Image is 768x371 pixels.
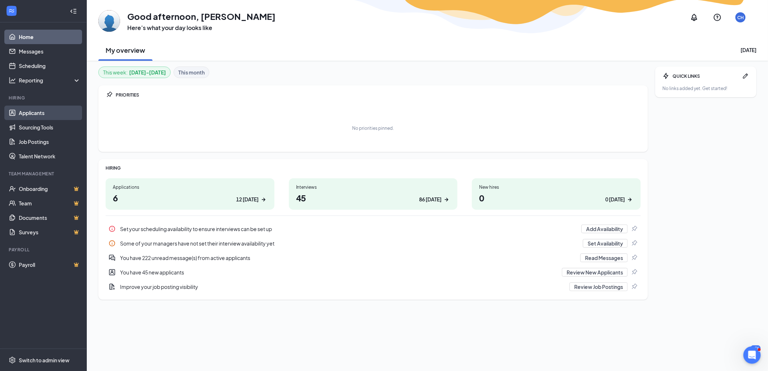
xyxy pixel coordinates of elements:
[742,72,749,80] svg: Pen
[70,8,77,15] svg: Collapse
[106,280,641,294] div: Improve your job posting visibility
[713,13,722,22] svg: QuestionInfo
[19,77,81,84] div: Reporting
[9,357,16,364] svg: Settings
[120,269,558,276] div: You have 45 new applicants
[662,85,749,91] div: No links added yet. Get started!
[19,357,69,364] div: Switch to admin view
[106,222,641,236] div: Set your scheduling availability to ensure interviews can be set up
[631,240,638,247] svg: Pin
[113,192,267,204] h1: 6
[103,68,166,76] div: This week :
[106,280,641,294] a: DocumentAddImprove your job posting visibilityReview Job PostingsPin
[19,120,81,135] a: Sourcing Tools
[8,7,15,14] svg: WorkstreamLogo
[583,239,628,248] button: Set Availability
[113,184,267,190] div: Applications
[106,165,641,171] div: HIRING
[9,247,79,253] div: Payroll
[737,14,744,21] div: CH
[631,283,638,290] svg: Pin
[106,265,641,280] a: UserEntityYou have 45 new applicantsReview New ApplicantsPin
[19,106,81,120] a: Applicants
[581,225,628,233] button: Add Availability
[178,68,205,76] b: This month
[472,178,641,210] a: New hires00 [DATE]ArrowRight
[580,253,628,262] button: Read Messages
[106,178,274,210] a: Applications612 [DATE]ArrowRight
[9,77,16,84] svg: Analysis
[662,72,670,80] svg: Bolt
[260,196,267,203] svg: ArrowRight
[19,30,81,44] a: Home
[289,178,458,210] a: Interviews4586 [DATE]ArrowRight
[19,182,81,196] a: OnboardingCrown
[353,125,394,131] div: No priorities pinned.
[19,44,81,59] a: Messages
[116,92,641,98] div: PRIORITIES
[106,46,145,55] h2: My overview
[743,346,761,364] iframe: Intercom live chat
[569,282,628,291] button: Review Job Postings
[108,254,116,261] svg: DoubleChatActive
[120,254,576,261] div: You have 222 unread message(s) from active applicants
[19,135,81,149] a: Job Postings
[19,210,81,225] a: DocumentsCrown
[108,269,116,276] svg: UserEntity
[108,240,116,247] svg: Info
[106,251,641,265] a: DoubleChatActiveYou have 222 unread message(s) from active applicantsRead MessagesPin
[626,196,633,203] svg: ArrowRight
[479,192,633,204] h1: 0
[605,196,625,203] div: 0 [DATE]
[19,225,81,239] a: SurveysCrown
[673,73,739,79] div: QUICK LINKS
[127,24,276,32] h3: Here’s what your day looks like
[479,184,633,190] div: New hires
[296,184,451,190] div: Interviews
[127,10,276,22] h1: Good afternoon, [PERSON_NAME]
[108,283,116,290] svg: DocumentAdd
[562,268,628,277] button: Review New Applicants
[631,269,638,276] svg: Pin
[106,236,641,251] a: InfoSome of your managers have not set their interview availability yetSet AvailabilityPin
[19,196,81,210] a: TeamCrown
[120,283,565,290] div: Improve your job posting visibility
[19,257,81,272] a: PayrollCrown
[690,13,699,22] svg: Notifications
[751,345,761,351] div: 276
[106,265,641,280] div: You have 45 new applicants
[9,171,79,177] div: Team Management
[120,225,577,233] div: Set your scheduling availability to ensure interviews can be set up
[631,254,638,261] svg: Pin
[236,196,259,203] div: 12 [DATE]
[106,222,641,236] a: InfoSet your scheduling availability to ensure interviews can be set upAdd AvailabilityPin
[98,10,120,32] img: Chelsea Hoffman
[106,91,113,98] svg: Pin
[106,251,641,265] div: You have 222 unread message(s) from active applicants
[108,225,116,233] svg: Info
[443,196,450,203] svg: ArrowRight
[631,225,638,233] svg: Pin
[9,95,79,101] div: Hiring
[19,149,81,163] a: Talent Network
[741,46,756,54] div: [DATE]
[129,68,166,76] b: [DATE] - [DATE]
[296,192,451,204] h1: 45
[106,236,641,251] div: Some of your managers have not set their interview availability yet
[120,240,579,247] div: Some of your managers have not set their interview availability yet
[419,196,441,203] div: 86 [DATE]
[19,59,81,73] a: Scheduling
